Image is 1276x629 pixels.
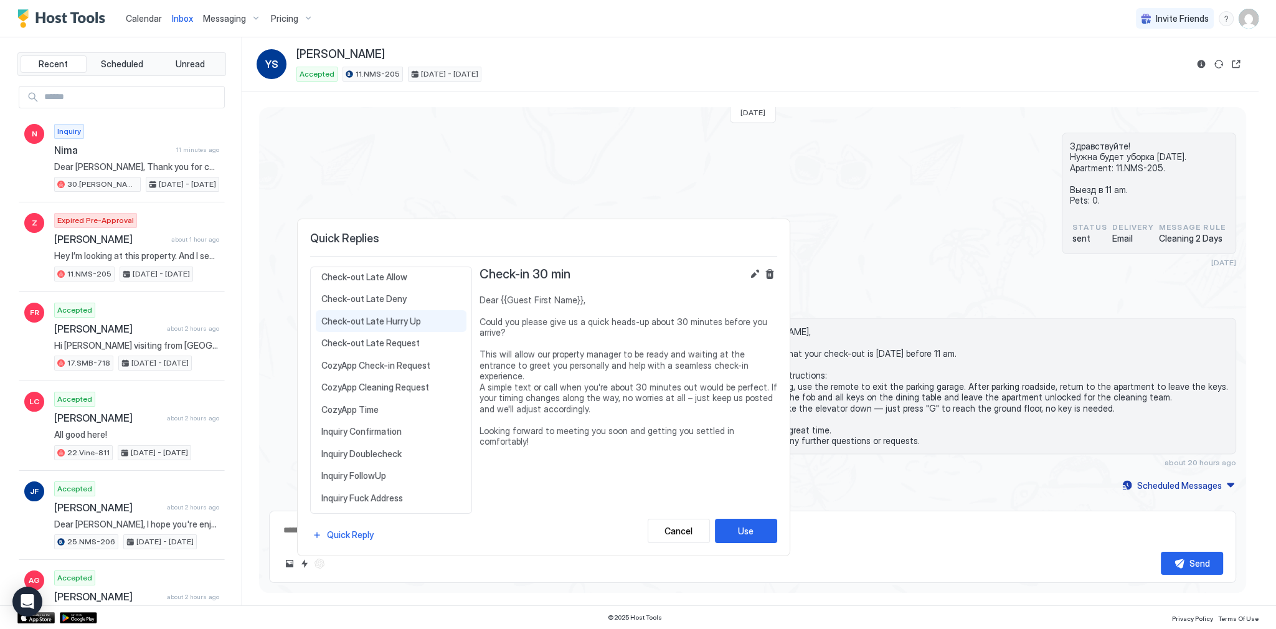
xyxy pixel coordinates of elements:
button: Quick Reply [310,526,376,543]
span: Inquiry Fuck Address [321,493,461,504]
span: Inquiry FollowUp [321,470,461,481]
span: Check-out Late Request [321,338,461,349]
span: CozyApp Time [321,404,461,415]
span: Check-out Late Allow [321,272,461,283]
button: Use [715,519,777,543]
div: Open Intercom Messenger [12,587,42,617]
span: Dear {{Guest First Name}}, Could you please give us a quick heads-up about 30 minutes before you ... [480,295,777,447]
span: Inquiry Doublecheck [321,448,461,460]
span: Check-in 30 min [480,267,570,282]
span: CozyApp Check-in Request [321,360,461,371]
button: Cancel [648,519,710,543]
div: Use [738,524,754,537]
button: Edit [747,267,762,281]
span: Check-out Late Deny [321,293,461,305]
span: CozyApp Cleaning Request [321,382,461,393]
span: Check-out Late Hurry Up [321,316,461,327]
span: Inquiry Confirmation [321,426,461,437]
div: Quick Reply [327,528,374,541]
button: Delete [762,267,777,281]
span: Quick Replies [310,232,777,246]
div: Cancel [664,524,692,537]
